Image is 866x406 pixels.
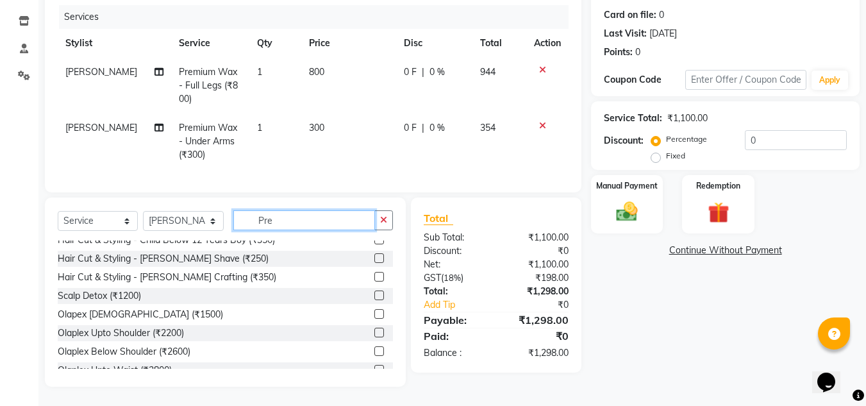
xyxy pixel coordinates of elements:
[257,122,262,133] span: 1
[58,233,275,247] div: Hair Cut & Styling - Child Below 12 Years Boy (₹350)
[396,29,472,58] th: Disc
[496,244,578,258] div: ₹0
[666,150,685,162] label: Fixed
[594,244,857,257] a: Continue Without Payment
[812,355,853,393] iframe: chat widget
[429,121,445,135] span: 0 %
[414,346,496,360] div: Balance :
[510,298,579,312] div: ₹0
[444,273,461,283] span: 18%
[309,122,324,133] span: 300
[596,180,658,192] label: Manual Payment
[496,271,578,285] div: ₹198.00
[171,29,249,58] th: Service
[414,312,496,328] div: Payable:
[696,180,740,192] label: Redemption
[604,27,647,40] div: Last Visit:
[414,244,496,258] div: Discount:
[610,199,644,224] img: _cash.svg
[58,364,172,377] div: Olaplex Upto Waist (₹2800)
[685,70,806,90] input: Enter Offer / Coupon Code
[496,258,578,271] div: ₹1,100.00
[422,121,424,135] span: |
[58,29,171,58] th: Stylist
[526,29,569,58] th: Action
[414,328,496,344] div: Paid:
[424,272,441,283] span: Gst
[58,345,190,359] div: Olaplex Below Shoulder (₹2600)
[414,271,496,285] div: ( )
[480,66,495,78] span: 944
[58,308,223,321] div: Olapex [DEMOGRAPHIC_DATA] (₹1500)
[496,312,578,328] div: ₹1,298.00
[301,29,396,58] th: Price
[58,252,269,266] div: Hair Cut & Styling - [PERSON_NAME] Shave (₹250)
[701,199,736,226] img: _gift.svg
[309,66,324,78] span: 800
[649,27,677,40] div: [DATE]
[59,5,578,29] div: Services
[604,112,662,125] div: Service Total:
[604,134,644,148] div: Discount:
[496,346,578,360] div: ₹1,298.00
[58,271,276,284] div: Hair Cut & Styling - [PERSON_NAME] Crafting (₹350)
[496,231,578,244] div: ₹1,100.00
[414,258,496,271] div: Net:
[249,29,301,58] th: Qty
[667,112,708,125] div: ₹1,100.00
[404,65,417,79] span: 0 F
[404,121,417,135] span: 0 F
[604,8,656,22] div: Card on file:
[257,66,262,78] span: 1
[496,328,578,344] div: ₹0
[58,289,141,303] div: Scalp Detox (₹1200)
[422,65,424,79] span: |
[65,122,137,133] span: [PERSON_NAME]
[429,65,445,79] span: 0 %
[812,71,848,90] button: Apply
[424,212,453,225] span: Total
[604,46,633,59] div: Points:
[480,122,495,133] span: 354
[233,210,375,230] input: Search or Scan
[604,73,685,87] div: Coupon Code
[414,231,496,244] div: Sub Total:
[496,285,578,298] div: ₹1,298.00
[179,122,237,160] span: Premium Wax - Under Arms (₹300)
[414,298,510,312] a: Add Tip
[65,66,137,78] span: [PERSON_NAME]
[635,46,640,59] div: 0
[666,133,707,145] label: Percentage
[58,326,184,340] div: Olaplex Upto Shoulder (₹2200)
[472,29,527,58] th: Total
[659,8,664,22] div: 0
[179,66,238,105] span: Premium Wax - Full Legs (₹800)
[414,285,496,298] div: Total:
